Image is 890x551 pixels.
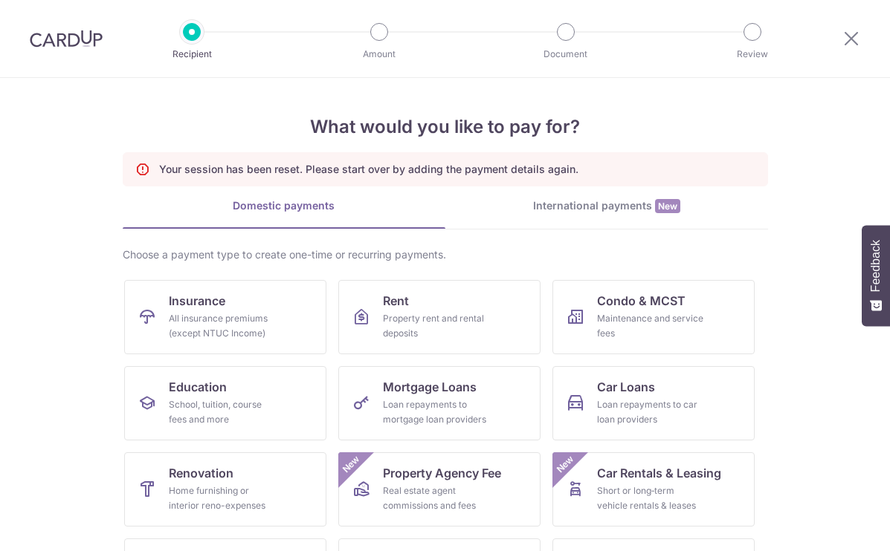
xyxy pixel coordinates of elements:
[324,47,434,62] p: Amount
[869,240,883,292] span: Feedback
[552,366,755,440] a: Car LoansLoan repayments to car loan providers
[552,280,755,354] a: Condo & MCSTMaintenance and service fees
[445,198,768,214] div: International payments
[597,464,721,482] span: Car Rentals & Leasing
[697,47,807,62] p: Review
[383,292,409,310] span: Rent
[511,47,621,62] p: Document
[169,378,227,396] span: Education
[123,247,768,262] div: Choose a payment type to create one-time or recurring payments.
[169,483,276,513] div: Home furnishing or interior reno-expenses
[159,162,578,177] p: Your session has been reset. Please start over by adding the payment details again.
[169,311,276,341] div: All insurance premiums (except NTUC Income)
[169,292,225,310] span: Insurance
[338,452,541,526] a: Property Agency FeeReal estate agent commissions and feesNew
[597,292,686,310] span: Condo & MCST
[124,280,326,354] a: InsuranceAll insurance premiums (except NTUC Income)
[30,30,103,48] img: CardUp
[383,464,501,482] span: Property Agency Fee
[169,397,276,427] div: School, tuition, course fees and more
[123,198,445,213] div: Domestic payments
[597,483,704,513] div: Short or long‑term vehicle rentals & leases
[655,199,680,213] span: New
[552,452,755,526] a: Car Rentals & LeasingShort or long‑term vehicle rentals & leasesNew
[383,483,490,513] div: Real estate agent commissions and fees
[338,366,541,440] a: Mortgage LoansLoan repayments to mortgage loan providers
[123,114,768,140] h4: What would you like to pay for?
[552,452,577,477] span: New
[383,311,490,341] div: Property rent and rental deposits
[124,366,326,440] a: EducationSchool, tuition, course fees and more
[169,464,233,482] span: Renovation
[338,280,541,354] a: RentProperty rent and rental deposits
[383,378,477,396] span: Mortgage Loans
[124,452,326,526] a: RenovationHome furnishing or interior reno-expenses
[137,47,247,62] p: Recipient
[597,378,655,396] span: Car Loans
[383,397,490,427] div: Loan repayments to mortgage loan providers
[597,311,704,341] div: Maintenance and service fees
[597,397,704,427] div: Loan repayments to car loan providers
[338,452,363,477] span: New
[862,225,890,326] button: Feedback - Show survey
